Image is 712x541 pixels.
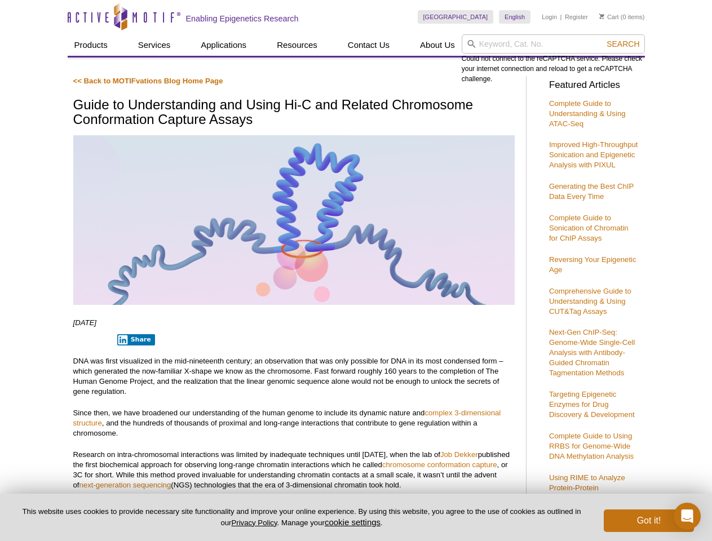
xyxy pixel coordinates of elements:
[549,99,626,128] a: Complete Guide to Understanding & Using ATAC-Seq
[462,34,645,54] input: Keyword, Cat. No.
[549,432,634,460] a: Complete Guide to Using RRBS for Genome-Wide DNA Methylation Analysis
[79,481,171,489] a: next-generation sequencing
[73,318,97,327] em: [DATE]
[549,287,631,316] a: Comprehensive Guide to Understanding & Using CUT&Tag Assays
[18,507,585,528] p: This website uses cookies to provide necessary site functionality and improve your online experie...
[607,39,639,48] span: Search
[73,408,515,438] p: Since then, we have broadened our understanding of the human genome to include its dynamic nature...
[73,334,110,345] iframe: X Post Button
[603,39,643,49] button: Search
[599,14,604,19] img: Your Cart
[565,13,588,21] a: Register
[549,255,636,274] a: Reversing Your Epigenetic Age
[117,334,155,345] button: Share
[462,34,645,84] div: Could not connect to the reCAPTCHA service. Please check your internet connection and reload to g...
[131,34,178,56] a: Services
[73,97,515,128] h1: Guide to Understanding and Using Hi-C and Related Chromosome Conformation Capture Assays
[549,81,639,90] h3: Featured Articles
[549,390,635,419] a: Targeting Epigenetic Enzymes for Drug Discovery & Development
[418,10,494,24] a: [GEOGRAPHIC_DATA]
[186,14,299,24] h2: Enabling Epigenetics Research
[499,10,530,24] a: English
[68,34,114,56] a: Products
[542,13,557,21] a: Login
[231,518,277,527] a: Privacy Policy
[325,517,381,527] button: cookie settings
[549,328,635,377] a: Next-Gen ChIP-Seq: Genome-Wide Single-Cell Analysis with Antibody-Guided Chromatin Tagmentation M...
[73,135,515,305] img: Hi-C
[549,473,634,502] a: Using RIME to Analyze Protein-Protein Interactions on Chromatin
[549,182,634,201] a: Generating the Best ChIP Data Every Time
[194,34,253,56] a: Applications
[413,34,462,56] a: About Us
[382,460,497,469] a: chromosome conformation capture
[73,450,515,490] p: Research on intra-chromosomal interactions was limited by inadequate techniques until [DATE], whe...
[73,356,515,397] p: DNA was first visualized in the mid-nineteenth century; an observation that was only possible for...
[674,503,701,530] div: Open Intercom Messenger
[599,13,619,21] a: Cart
[599,10,645,24] li: (0 items)
[440,450,478,459] a: Job Dekker
[73,77,223,85] a: << Back to MOTIFvations Blog Home Page
[270,34,324,56] a: Resources
[604,509,694,532] button: Got it!
[341,34,396,56] a: Contact Us
[549,214,629,242] a: Complete Guide to Sonication of Chromatin for ChIP Assays
[560,10,562,24] li: |
[549,140,638,169] a: Improved High-Throughput Sonication and Epigenetic Analysis with PIXUL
